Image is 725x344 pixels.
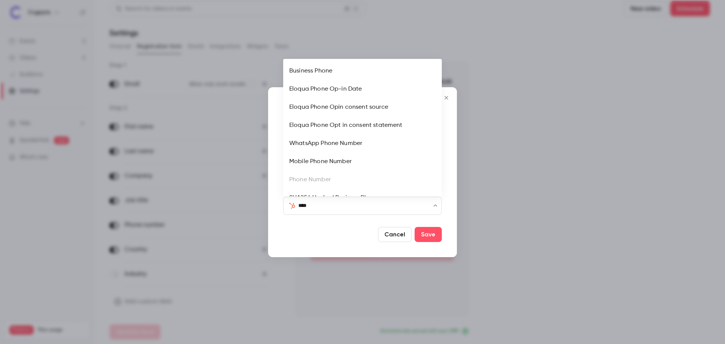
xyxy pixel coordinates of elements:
li: WhatsApp Phone Number [283,134,442,153]
button: Close [439,90,454,105]
button: Close [432,202,439,210]
li: Eloqua Phone Opin consent source [283,98,442,116]
li: SHA256 Hashed Business Phone [283,189,442,207]
li: Mobile Phone Number [283,153,442,171]
button: Save [415,227,442,242]
li: Eloqua Phone Op-in Date [283,80,442,98]
li: Eloqua Phone Opt in consent statement [283,116,442,134]
li: Business Phone [283,62,442,80]
button: Cancel [378,227,412,242]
